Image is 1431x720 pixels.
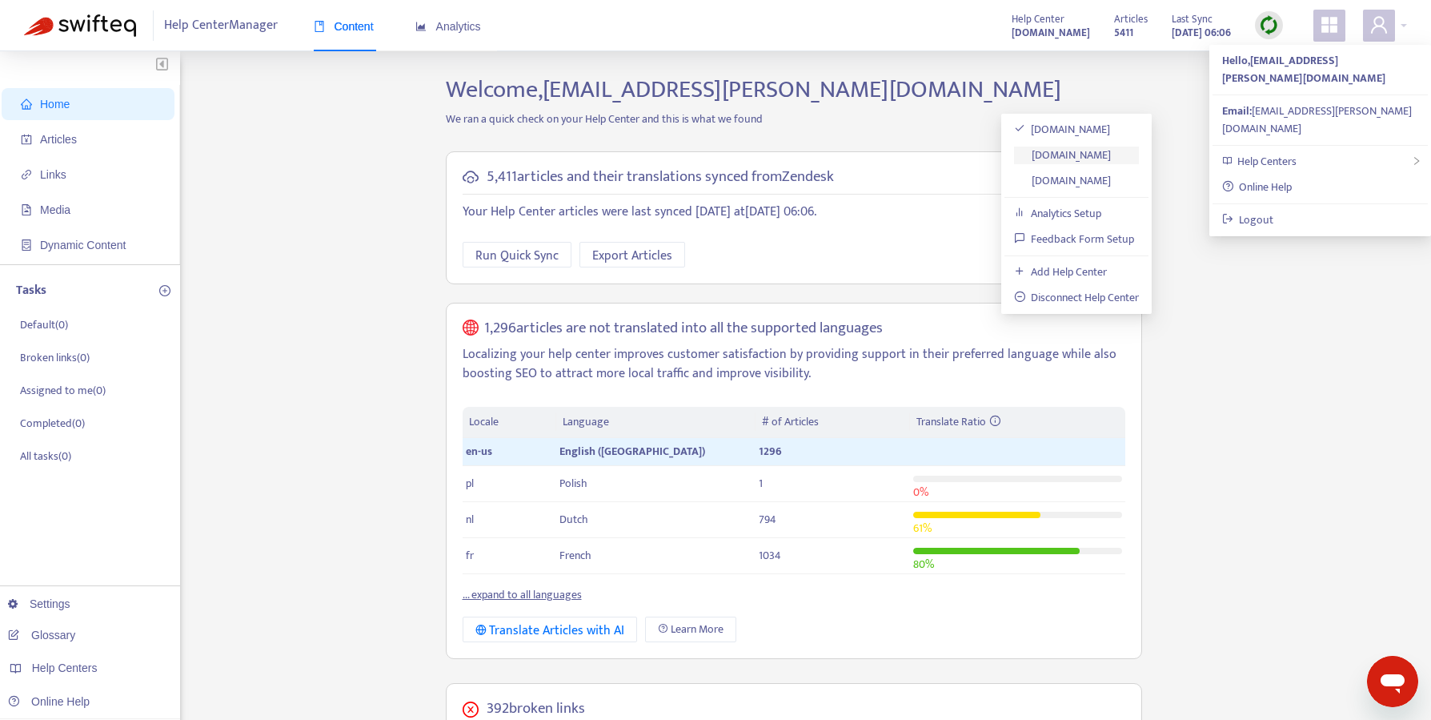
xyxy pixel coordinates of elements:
div: Translate Ratio [916,413,1118,431]
span: 794 [759,510,776,529]
strong: [DATE] 06:06 [1172,24,1231,42]
p: Assigned to me ( 0 ) [20,382,106,399]
span: 1 [759,474,763,493]
span: Articles [40,133,77,146]
span: 0 % [913,483,928,501]
span: book [314,21,325,32]
a: [DOMAIN_NAME] [1014,171,1112,190]
span: Dynamic Content [40,239,126,251]
h5: 5,411 articles and their translations synced from Zendesk [487,168,834,187]
th: Locale [463,407,557,438]
button: Translate Articles with AI [463,617,638,642]
a: ... expand to all languages [463,585,582,604]
h5: 1,296 articles are not translated into all the supported languages [484,320,883,338]
span: file-image [21,204,32,215]
span: close-circle [463,702,479,718]
span: French [559,546,591,565]
span: Help Center Manager [164,10,278,41]
div: Translate Articles with AI [475,621,625,641]
iframe: Button to launch messaging window [1367,656,1418,707]
span: link [21,169,32,180]
span: 80 % [913,555,934,573]
span: plus-circle [159,285,170,296]
span: Analytics [415,20,481,33]
strong: 5411 [1114,24,1133,42]
a: Add Help Center [1014,263,1108,281]
a: Analytics Setup [1014,204,1102,223]
strong: Hello, [EMAIL_ADDRESS][PERSON_NAME][DOMAIN_NAME] [1222,51,1385,87]
span: Help Centers [1237,152,1297,171]
strong: Email: [1222,102,1252,120]
th: # of Articles [756,407,910,438]
span: 61 % [913,519,932,537]
span: Welcome, [EMAIL_ADDRESS][PERSON_NAME][DOMAIN_NAME] [446,70,1061,110]
th: Language [556,407,755,438]
span: container [21,239,32,251]
p: Localizing your help center improves customer satisfaction by providing support in their preferre... [463,345,1125,384]
span: Articles [1114,10,1148,28]
a: Feedback Form Setup [1014,230,1135,248]
span: pl [466,474,474,493]
span: fr [466,546,474,565]
span: home [21,99,32,110]
img: Swifteq [24,14,136,37]
span: Export Articles [592,246,672,266]
span: account-book [21,134,32,145]
a: Online Help [1222,178,1293,196]
span: en-us [466,442,492,461]
a: [DOMAIN_NAME] [1014,120,1111,139]
span: Run Quick Sync [475,246,559,266]
span: user [1369,15,1389,34]
span: global [463,320,479,338]
span: Help Center [1012,10,1064,28]
span: nl [466,510,474,529]
h5: 392 broken links [487,700,585,718]
a: [DOMAIN_NAME] [1014,146,1112,164]
span: Last Sync [1172,10,1213,28]
a: Logout [1222,211,1274,229]
img: sync.dc5367851b00ba804db3.png [1259,15,1279,35]
a: Learn More [645,617,736,642]
p: We ran a quick check on your Help Center and this is what we found [434,111,1154,127]
a: [DOMAIN_NAME] [1012,23,1090,42]
span: Polish [559,474,587,493]
a: Glossary [8,629,75,642]
p: Tasks [16,281,46,300]
span: English ([GEOGRAPHIC_DATA]) [559,442,705,461]
span: 1296 [759,442,782,461]
span: Help Centers [32,662,98,674]
p: Completed ( 0 ) [20,415,85,432]
a: Online Help [8,695,90,708]
span: Links [40,168,66,181]
button: Run Quick Sync [463,242,571,267]
p: Default ( 0 ) [20,316,68,333]
p: Your Help Center articles were last synced [DATE] at [DATE] 06:06 . [463,203,1125,222]
a: Settings [8,597,70,610]
span: area-chart [415,21,427,32]
a: Disconnect Help Center [1014,288,1140,307]
span: cloud-sync [463,169,479,185]
span: Content [314,20,374,33]
span: Dutch [559,510,588,529]
p: Broken links ( 0 ) [20,349,90,366]
span: Learn More [671,621,724,638]
strong: [DOMAIN_NAME] [1012,24,1090,42]
span: Media [40,203,70,216]
span: appstore [1320,15,1339,34]
span: right [1412,156,1421,166]
span: Home [40,98,70,111]
button: Export Articles [579,242,685,267]
span: 1034 [759,546,781,565]
div: [EMAIL_ADDRESS][PERSON_NAME][DOMAIN_NAME] [1222,103,1418,138]
p: All tasks ( 0 ) [20,448,71,465]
